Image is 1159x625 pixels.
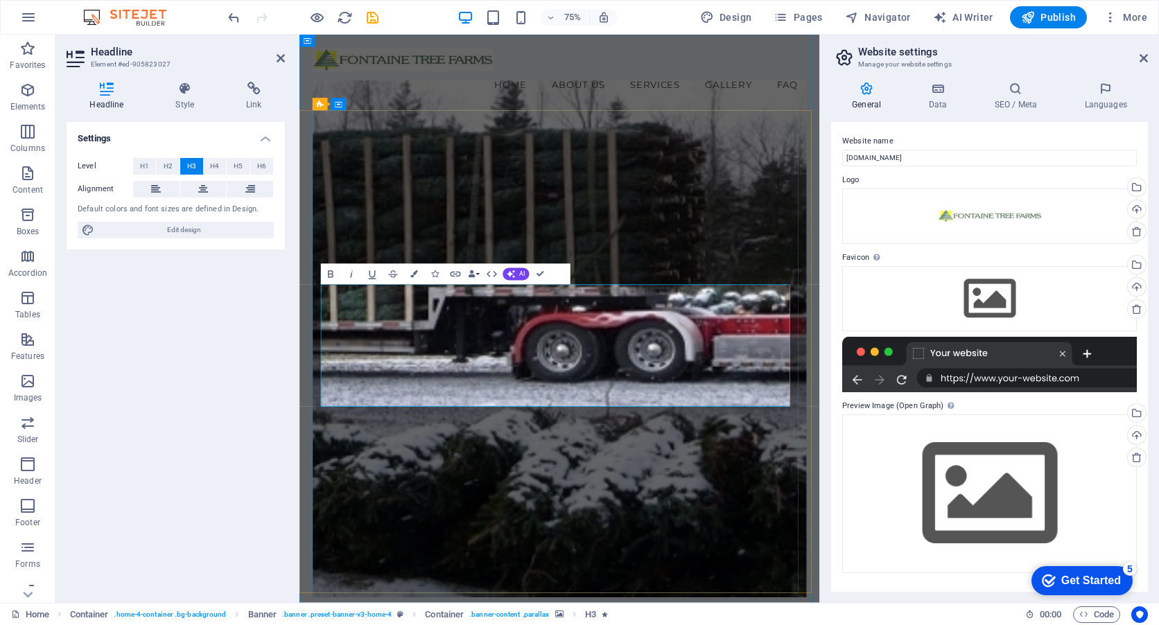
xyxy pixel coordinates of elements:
[78,222,274,238] button: Edit design
[17,226,40,237] p: Boxes
[114,606,226,623] span: . home-4-container .bg-background
[541,9,590,26] button: 75%
[695,6,758,28] button: Design
[933,10,993,24] span: AI Writer
[17,434,39,445] p: Slider
[15,309,40,320] p: Tables
[858,58,1120,71] h3: Manage your website settings
[425,264,445,285] button: Icons
[12,184,43,195] p: Content
[70,606,608,623] nav: breadcrumb
[839,6,916,28] button: Navigator
[250,158,273,175] button: H6
[503,268,529,281] button: AI
[1063,82,1148,111] h4: Languages
[774,10,822,24] span: Pages
[321,264,341,285] button: Bold (Ctrl+B)
[15,517,40,528] p: Footer
[842,150,1137,166] input: Name...
[1073,606,1120,623] button: Code
[842,188,1137,244] div: top4-45-hDel_tILSnEhiGnyVSzizw.jpg
[227,158,250,175] button: H5
[11,351,44,362] p: Features
[10,143,45,154] p: Columns
[973,82,1063,111] h4: SEO / Meta
[91,58,257,71] h3: Element #ed-905823027
[257,158,266,175] span: H6
[365,10,381,26] i: Save (Ctrl+S)
[858,46,1148,58] h2: Website settings
[157,158,180,175] button: H2
[336,9,353,26] button: reload
[383,264,403,285] button: Strikethrough
[91,46,285,58] h2: Headline
[842,172,1137,188] label: Logo
[1049,609,1052,619] span: :
[226,10,242,26] i: Undo: Change image (Ctrl+Z)
[1010,6,1087,28] button: Publish
[1131,606,1148,623] button: Usercentrics
[11,606,49,623] a: Click to cancel selection. Double-click to open Pages
[234,158,243,175] span: H5
[80,9,184,26] img: Editor Logo
[519,271,525,277] span: AI
[8,267,47,279] p: Accordion
[842,133,1137,150] label: Website name
[907,82,973,111] h4: Data
[140,158,149,175] span: H1
[1040,606,1061,623] span: 00 00
[15,558,40,570] p: Forms
[152,82,223,111] h4: Style
[469,606,549,623] span: . banner-content .parallax
[67,82,152,111] h4: Headline
[585,606,596,623] span: Click to select. Double-click to edit
[425,606,464,623] span: Click to select. Double-click to edit
[78,204,274,215] div: Default colors and font sizes are defined in Design.
[14,392,42,403] p: Images
[842,266,1137,331] div: Select files from the file manager, stock photos, or upload file(s)
[1098,6,1153,28] button: More
[103,3,116,17] div: 5
[70,606,109,623] span: Click to select. Double-click to edit
[10,60,45,71] p: Favorites
[342,264,362,285] button: Italic (Ctrl+I)
[700,10,752,24] span: Design
[842,398,1137,414] label: Preview Image (Open Graph)
[11,7,112,36] div: Get Started 5 items remaining, 0% complete
[187,158,196,175] span: H3
[831,82,907,111] h4: General
[561,9,584,26] h6: 75%
[397,610,403,618] i: This element is a customizable preset
[482,264,502,285] button: HTML
[845,10,911,24] span: Navigator
[364,9,381,26] button: save
[555,610,564,618] i: This element contains a background
[1025,606,1062,623] h6: Session time
[223,82,285,111] h4: Link
[1079,606,1114,623] span: Code
[282,606,392,623] span: . banner .preset-banner-v3-home-4
[363,264,383,285] button: Underline (Ctrl+U)
[180,158,203,175] button: H3
[78,181,133,197] label: Alignment
[446,264,466,285] button: Link
[78,158,133,175] label: Level
[404,264,424,285] button: Colors
[248,606,277,623] span: Click to select. Double-click to edit
[164,158,173,175] span: H2
[1104,10,1147,24] span: More
[67,122,285,147] h4: Settings
[768,6,828,28] button: Pages
[98,222,270,238] span: Edit design
[530,264,550,285] button: Confirm (Ctrl+⏎)
[602,610,608,618] i: Element contains an animation
[1021,10,1076,24] span: Publish
[842,414,1137,573] div: Select files from the file manager, stock photos, or upload file(s)
[842,249,1137,266] label: Favicon
[210,158,219,175] span: H4
[467,264,481,285] button: Data Bindings
[927,6,999,28] button: AI Writer
[10,101,46,112] p: Elements
[14,475,42,486] p: Header
[204,158,227,175] button: H4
